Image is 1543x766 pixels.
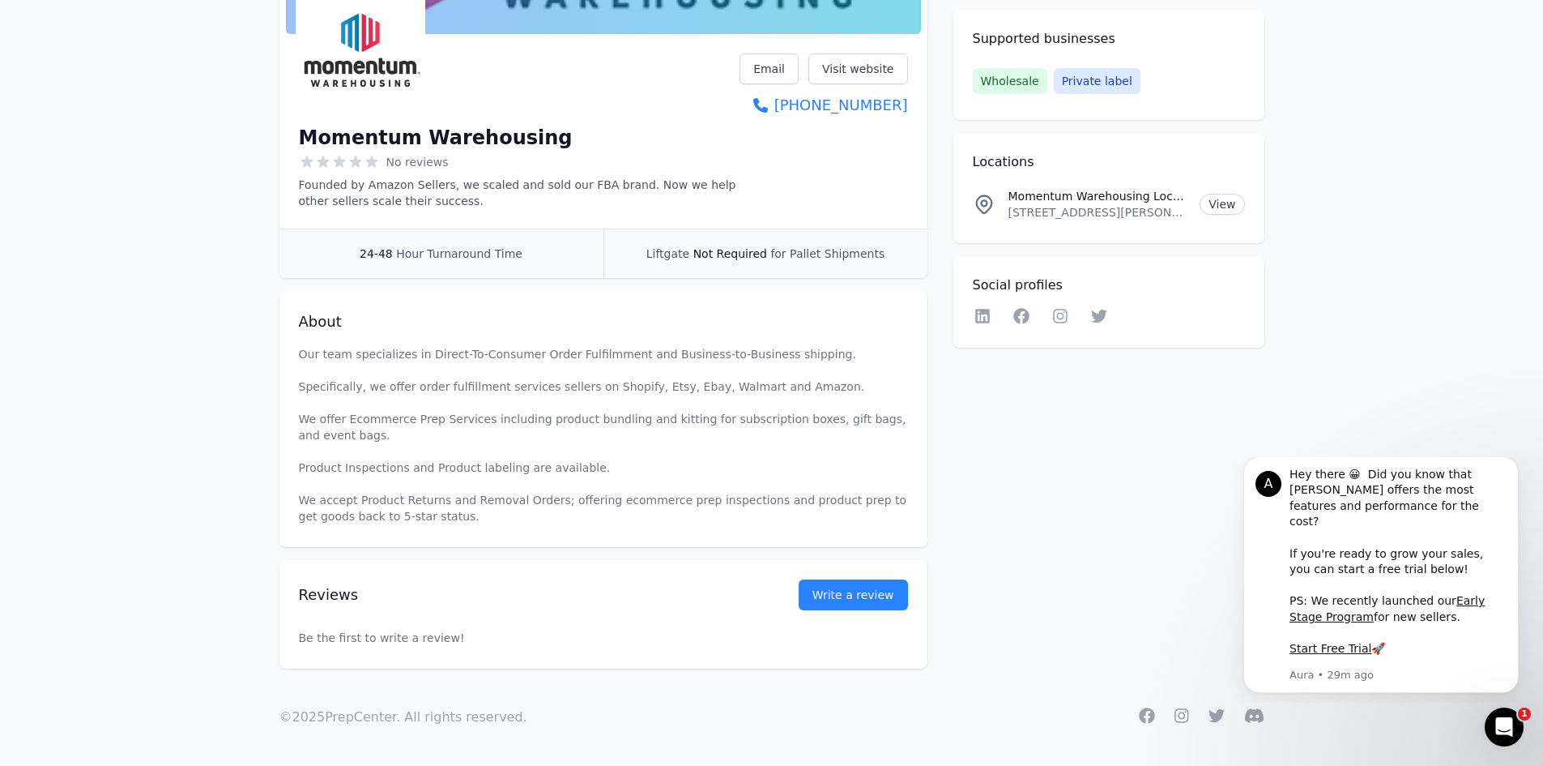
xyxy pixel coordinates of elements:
[299,346,908,524] p: Our team specializes in Direct-To-Consumer Order Fulfilmment and Business-to-Business shipping. S...
[646,247,689,260] span: Liftgate
[693,247,767,260] span: Not Required
[152,185,166,198] b: 🚀
[299,125,573,151] h1: Momentum Warehousing
[36,14,62,40] div: Profile image for Aura
[1008,204,1187,220] p: [STREET_ADDRESS][PERSON_NAME][US_STATE]
[973,29,1245,49] h2: Supported businesses
[973,152,1245,172] h2: Locations
[360,247,393,260] span: 24-48
[1054,68,1140,94] span: Private label
[1008,188,1187,204] p: Momentum Warehousing Location
[770,247,884,260] span: for Pallet Shipments
[799,580,908,610] a: Write a review
[973,68,1047,94] span: Wholesale
[740,53,799,84] a: Email
[1219,457,1543,703] iframe: Intercom notifications message
[299,310,908,333] h2: About
[70,211,288,225] p: Message from Aura, sent 29m ago
[740,94,907,117] a: [PHONE_NUMBER]
[973,276,1245,295] h2: Social profiles
[70,10,288,200] div: Hey there 😀 Did you know that [PERSON_NAME] offers the most features and performance for the cost...
[70,185,152,198] a: Start Free Trial
[1518,708,1531,721] span: 1
[808,53,908,84] a: Visit website
[70,10,288,208] div: Message content
[1485,708,1524,747] iframe: Intercom live chat
[279,708,527,727] p: © 2025 PrepCenter. All rights reserved.
[299,177,740,209] p: Founded by Amazon Sellers, we scaled and sold our FBA brand. Now we help other sellers scale thei...
[299,584,747,606] h2: Reviews
[396,247,522,260] span: Hour Turnaround Time
[1200,194,1244,215] a: View
[386,154,449,170] span: No reviews
[299,597,908,678] p: Be the first to write a review!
